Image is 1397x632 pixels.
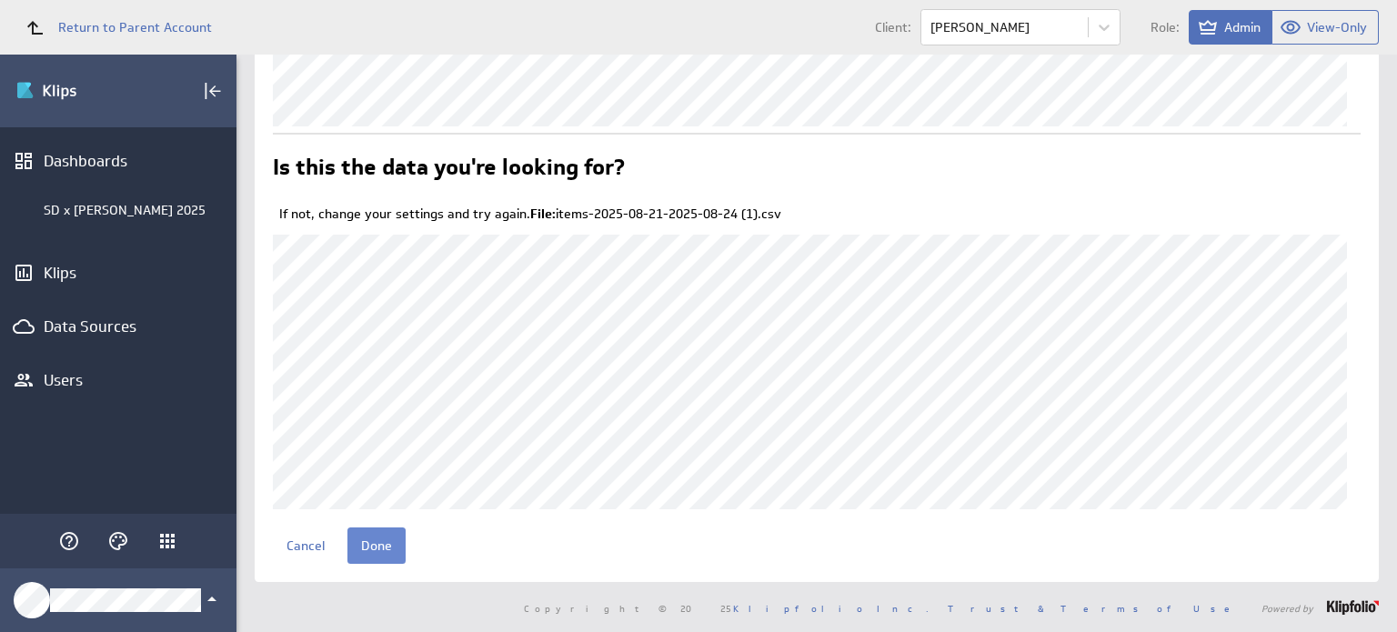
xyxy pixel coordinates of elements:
a: Cancel [273,527,338,564]
svg: Themes [107,530,129,552]
div: Klipfolio Apps [152,526,183,557]
h2: Is this the data you're looking for? [273,156,625,186]
span: Client: [875,21,911,34]
button: View as View-Only [1272,10,1379,45]
div: Data Sources [44,316,193,336]
div: Klips [44,263,193,283]
div: Collapse [197,75,228,106]
span: Role: [1151,21,1180,34]
div: SD x [PERSON_NAME] 2025 [44,202,227,218]
img: logo-footer.png [1327,600,1379,615]
div: Themes [103,526,134,557]
a: Klipfolio Inc. [733,602,929,615]
div: Users [44,370,193,390]
a: Return to Parent Account [15,7,212,47]
img: Klipfolio klips logo [15,76,143,105]
div: [PERSON_NAME] [930,21,1030,34]
span: Copyright © 2025 [524,604,929,613]
input: Done [347,527,406,564]
span: View-Only [1307,19,1367,35]
a: Trust & Terms of Use [948,602,1242,615]
div: Help [54,526,85,557]
p: If not, change your settings and try again. items-2025-08-21-2025-08-24 (1).csv [279,206,1361,224]
span: Powered by [1261,604,1313,613]
button: View as Admin [1189,10,1272,45]
div: Dashboards [44,151,193,171]
div: Klipfolio Apps [156,530,178,552]
span: Return to Parent Account [58,21,212,34]
span: Admin [1224,19,1261,35]
div: Go to Dashboards [15,76,143,105]
span: File: [530,206,556,222]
